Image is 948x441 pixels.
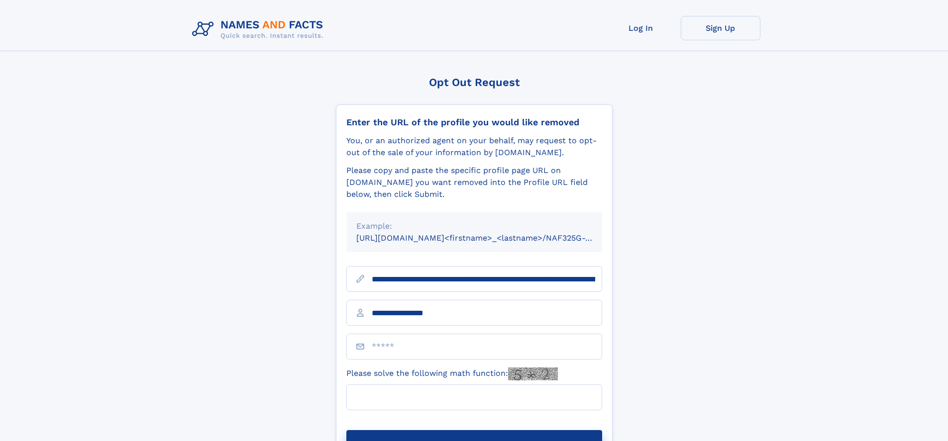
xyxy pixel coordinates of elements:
div: You, or an authorized agent on your behalf, may request to opt-out of the sale of your informatio... [346,135,602,159]
small: [URL][DOMAIN_NAME]<firstname>_<lastname>/NAF325G-xxxxxxxx [356,233,621,243]
label: Please solve the following math function: [346,367,558,380]
div: Enter the URL of the profile you would like removed [346,117,602,128]
div: Opt Out Request [336,76,613,88]
a: Sign Up [681,16,760,40]
div: Example: [356,220,592,232]
a: Log In [601,16,681,40]
img: Logo Names and Facts [188,16,331,43]
div: Please copy and paste the specific profile page URL on [DOMAIN_NAME] you want removed into the Pr... [346,165,602,200]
